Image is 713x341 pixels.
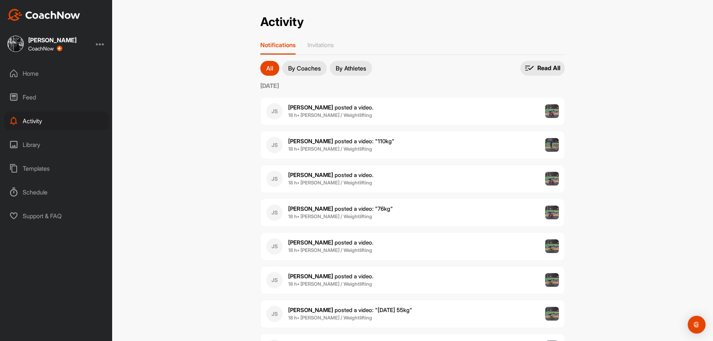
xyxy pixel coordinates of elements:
[288,239,374,246] span: posted a video .
[288,138,333,145] b: [PERSON_NAME]
[260,81,565,90] label: [DATE]
[288,65,321,71] p: By Coaches
[288,180,372,186] b: 18 h • [PERSON_NAME] / Weightlifting
[288,104,333,111] b: [PERSON_NAME]
[288,146,372,152] b: 18 h • [PERSON_NAME] / Weightlifting
[545,206,559,220] img: post image
[545,239,559,253] img: post image
[282,61,327,76] button: By Coaches
[288,315,372,321] b: 18 h • [PERSON_NAME] / Weightlifting
[288,247,372,253] b: 18 h • [PERSON_NAME] / Weightlifting
[260,41,296,49] p: Notifications
[288,273,374,280] span: posted a video .
[288,171,374,178] span: posted a video .
[4,183,109,201] div: Schedule
[266,65,273,71] p: All
[266,238,283,255] div: JS
[336,65,366,71] p: By Athletes
[288,104,374,111] span: posted a video .
[4,207,109,225] div: Support & FAQ
[266,272,283,288] div: JS
[4,159,109,178] div: Templates
[4,64,109,83] div: Home
[266,306,283,322] div: JS
[288,239,333,246] b: [PERSON_NAME]
[288,281,372,287] b: 18 h • [PERSON_NAME] / Weightlifting
[288,205,333,212] b: [PERSON_NAME]
[330,61,372,76] button: By Athletes
[545,104,559,118] img: post image
[288,171,333,178] b: [PERSON_NAME]
[545,307,559,321] img: post image
[4,88,109,106] div: Feed
[260,61,279,76] button: All
[266,137,283,153] div: JS
[266,171,283,187] div: JS
[537,64,560,72] p: Read All
[288,138,394,145] span: posted a video : " 110kg "
[266,204,283,221] div: JS
[4,112,109,130] div: Activity
[7,9,80,21] img: CoachNow
[545,172,559,186] img: post image
[266,103,283,119] div: JS
[288,273,333,280] b: [PERSON_NAME]
[28,37,76,43] div: [PERSON_NAME]
[288,205,393,212] span: posted a video : " 76kg "
[288,112,372,118] b: 18 h • [PERSON_NAME] / Weightlifting
[688,316,706,334] div: Open Intercom Messenger
[545,273,559,287] img: post image
[28,46,62,52] div: CoachNow
[545,138,559,152] img: post image
[288,213,372,219] b: 18 h • [PERSON_NAME] / Weightlifting
[7,36,24,52] img: square_42e96ec9f01bf000f007b233903b48d7.jpg
[307,41,334,49] p: Invitations
[260,15,304,29] h2: Activity
[288,306,333,314] b: [PERSON_NAME]
[288,306,412,314] span: posted a video : " [DATE] 55kg "
[4,135,109,154] div: Library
